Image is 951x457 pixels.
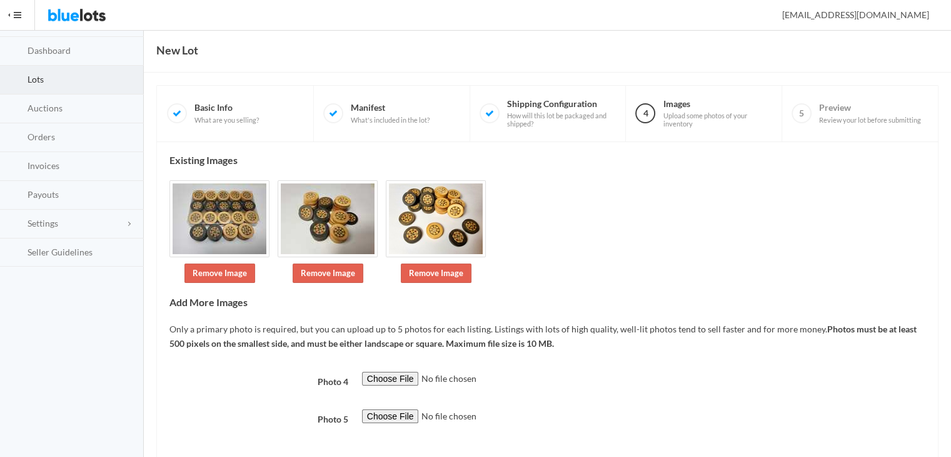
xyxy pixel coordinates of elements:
[635,103,655,123] span: 4
[28,218,58,228] span: Settings
[28,247,93,257] span: Seller Guidelines
[163,372,355,389] label: Photo 4
[819,116,921,125] span: Review your lot before submitting
[768,9,929,20] span: [EMAIL_ADDRESS][DOMAIN_NAME]
[507,98,616,128] span: Shipping Configuration
[169,322,925,351] p: Only a primary photo is required, but you can upload up to 5 photos for each listing. Listings wi...
[11,218,23,230] ion-icon: cog
[28,103,63,113] span: Auctions
[28,74,44,85] span: Lots
[11,161,23,173] ion-icon: calculator
[184,264,255,283] a: Remove Image
[11,46,23,58] ion-icon: speedometer
[169,155,925,166] h4: Existing Images
[351,102,430,124] span: Manifest
[194,116,259,125] span: What are you selling?
[169,297,925,308] h4: Add More Images
[278,180,378,257] img: e7e00524-dde2-4c28-98e9-4fea776f990a-1741187811.jpg
[11,132,23,144] ion-icon: cash
[11,190,23,202] ion-icon: paper plane
[194,102,259,124] span: Basic Info
[792,103,812,123] span: 5
[401,264,471,283] a: Remove Image
[169,324,917,349] b: Photos must be at least 500 pixels on the smallest side, and must be either landscape or square. ...
[386,180,486,257] img: f5f22a87-ddc3-4bdb-8e60-6c0d26555708-1741187811.jpg
[163,409,355,427] label: Photo 5
[765,10,778,22] ion-icon: person
[11,74,23,86] ion-icon: clipboard
[11,247,23,259] ion-icon: list box
[28,131,55,142] span: Orders
[28,189,59,200] span: Payouts
[507,111,616,128] span: How will this lot be packaged and shipped?
[28,160,59,171] span: Invoices
[11,103,23,115] ion-icon: flash
[819,102,921,124] span: Preview
[351,116,430,125] span: What's included in the lot?
[293,264,363,283] a: Remove Image
[156,41,198,59] h1: New Lot
[169,180,269,257] img: e6121e11-0eaa-42ba-850d-8b9b7aa64537-1741187810.jpg
[663,98,772,128] span: Images
[663,111,772,128] span: Upload some photos of your inventory
[28,45,71,56] span: Dashboard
